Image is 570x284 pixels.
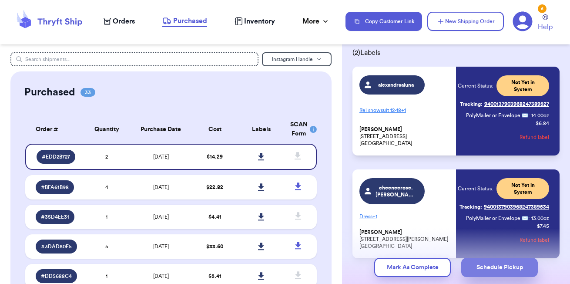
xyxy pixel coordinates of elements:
[376,81,417,88] span: alexandraaluna
[238,115,285,144] th: Labels
[401,108,406,113] span: + 1
[513,11,533,31] a: 6
[105,154,108,159] span: 2
[536,120,549,127] p: $ 6.84
[105,185,108,190] span: 4
[359,126,451,147] p: [STREET_ADDRESS] [GEOGRAPHIC_DATA]
[461,258,538,277] button: Schedule Pickup
[520,230,549,250] button: Refund label
[538,14,553,32] a: Help
[130,115,191,144] th: Purchase Date
[459,203,482,210] span: Tracking:
[531,112,549,119] span: 14.00 oz
[466,113,528,118] span: PolyMailer or Envelope ✉️
[359,210,451,223] p: Dress
[106,274,107,279] span: 1
[41,213,69,220] span: # 35D4EE31
[208,274,221,279] span: $ 5.41
[372,214,377,219] span: + 1
[173,16,207,26] span: Purchased
[376,184,417,198] span: cheeneerose.[PERSON_NAME]
[528,112,530,119] span: :
[460,97,549,111] a: Tracking:9400137903968247389527
[105,244,108,249] span: 5
[345,12,422,31] button: Copy Customer Link
[244,16,275,27] span: Inventory
[502,182,544,196] span: Not Yet in System
[458,185,493,192] span: Current Status:
[25,115,84,144] th: Order #
[359,103,451,117] p: Rei snowsuit 12-18
[458,82,493,89] span: Current Status:
[41,273,72,280] span: # DD5688C4
[528,215,530,222] span: :
[538,22,553,32] span: Help
[359,229,451,250] p: [STREET_ADDRESS][PERSON_NAME] [GEOGRAPHIC_DATA]
[302,16,330,27] div: More
[235,16,275,27] a: Inventory
[104,16,135,27] a: Orders
[24,85,75,99] h2: Purchased
[272,57,313,62] span: Instagram Handle
[460,101,483,108] span: Tracking:
[153,274,169,279] span: [DATE]
[84,115,130,144] th: Quantity
[537,223,549,230] p: $ 7.45
[208,214,221,220] span: $ 4.41
[502,79,544,93] span: Not Yet in System
[153,214,169,220] span: [DATE]
[113,16,135,27] span: Orders
[162,16,207,27] a: Purchased
[427,12,504,31] button: New Shipping Order
[262,52,332,66] button: Instagram Handle
[359,126,402,133] span: [PERSON_NAME]
[42,153,70,160] span: # EDD2B727
[520,128,549,147] button: Refund label
[206,185,223,190] span: $ 22.82
[153,154,169,159] span: [DATE]
[374,258,451,277] button: Mark As Complete
[41,243,72,250] span: # 3DAD80F5
[352,47,560,58] span: ( 2 ) Labels
[207,154,223,159] span: $ 14.29
[106,214,107,220] span: 1
[538,4,547,13] div: 6
[206,244,223,249] span: $ 33.60
[191,115,238,144] th: Cost
[80,88,95,97] span: 33
[531,215,549,222] span: 13.00 oz
[153,185,169,190] span: [DATE]
[153,244,169,249] span: [DATE]
[359,229,402,236] span: [PERSON_NAME]
[466,216,528,221] span: PolyMailer or Envelope ✉️
[41,184,69,191] span: # BFA61B98
[459,200,549,214] a: Tracking:9400137903968247389534
[10,52,259,66] input: Search shipments...
[290,120,307,139] div: SCAN Form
